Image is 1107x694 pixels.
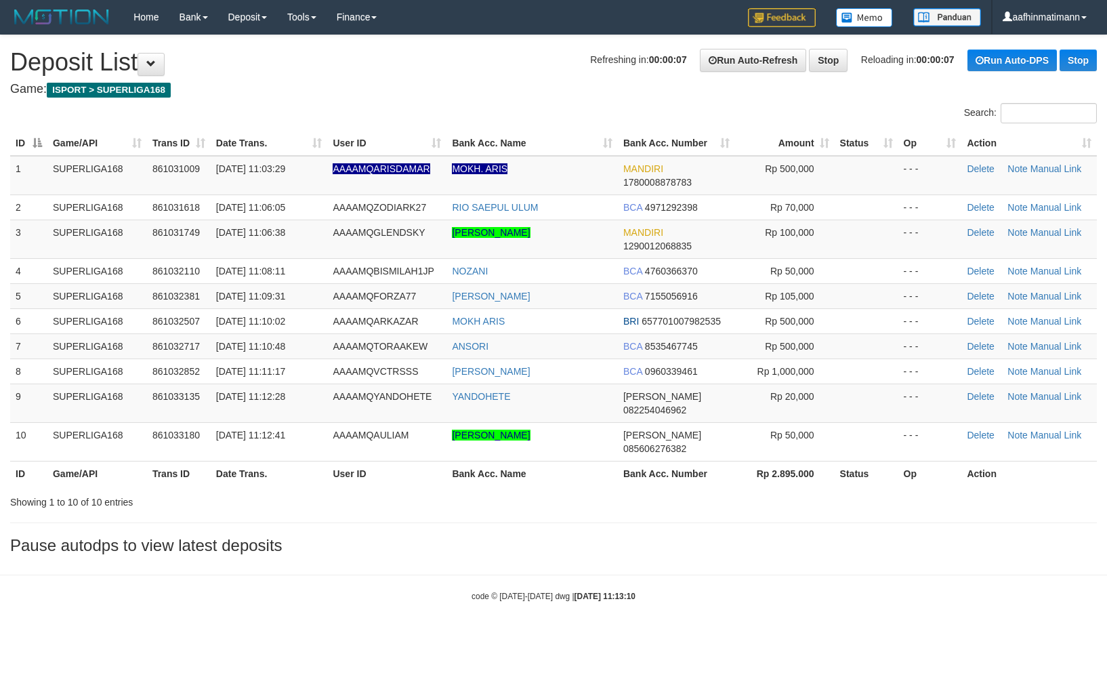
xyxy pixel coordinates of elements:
td: 10 [10,422,47,461]
span: BCA [623,202,642,213]
td: 3 [10,220,47,258]
img: Feedback.jpg [748,8,816,27]
strong: 00:00:07 [649,54,687,65]
span: [DATE] 11:12:41 [216,430,285,441]
th: Trans ID: activate to sort column ascending [147,131,211,156]
th: Op: activate to sort column ascending [898,131,962,156]
a: RIO SAEPUL ULUM [452,202,538,213]
a: Delete [967,391,994,402]
span: [PERSON_NAME] [623,391,701,402]
a: Delete [967,163,994,174]
td: 4 [10,258,47,283]
a: Delete [967,266,994,277]
a: Note [1007,341,1028,352]
a: Manual Link [1030,341,1082,352]
a: Run Auto-Refresh [700,49,806,72]
strong: 00:00:07 [917,54,955,65]
a: MOKH. ARIS [452,163,507,174]
td: - - - [898,359,962,384]
span: AAAAMQTORAAKEW [333,341,427,352]
span: Reloading in: [861,54,955,65]
span: ISPORT > SUPERLIGA168 [47,83,171,98]
a: Note [1007,291,1028,302]
td: SUPERLIGA168 [47,258,147,283]
td: 8 [10,359,47,384]
th: User ID [327,461,446,486]
img: Button%20Memo.svg [836,8,893,27]
span: 861032717 [152,341,200,352]
a: Note [1007,266,1028,277]
img: panduan.png [913,8,981,26]
span: [DATE] 11:12:28 [216,391,285,402]
a: [PERSON_NAME] [452,227,530,238]
span: 861032110 [152,266,200,277]
a: Manual Link [1030,430,1082,441]
td: SUPERLIGA168 [47,384,147,422]
span: [DATE] 11:10:02 [216,316,285,327]
span: BCA [623,366,642,377]
span: Rp 105,000 [765,291,814,302]
span: Copy 7155056916 to clipboard [645,291,698,302]
span: AAAAMQYANDOHETE [333,391,432,402]
th: User ID: activate to sort column ascending [327,131,446,156]
a: Manual Link [1030,366,1082,377]
span: Rp 50,000 [770,430,814,441]
span: [DATE] 11:11:17 [216,366,285,377]
th: Bank Acc. Number: activate to sort column ascending [618,131,735,156]
td: - - - [898,258,962,283]
a: Manual Link [1030,316,1082,327]
span: 861032507 [152,316,200,327]
th: Trans ID [147,461,211,486]
a: Run Auto-DPS [967,49,1057,71]
td: SUPERLIGA168 [47,359,147,384]
span: BCA [623,266,642,277]
a: Note [1007,391,1028,402]
th: ID: activate to sort column descending [10,131,47,156]
a: YANDOHETE [452,391,510,402]
a: Manual Link [1030,163,1082,174]
td: 2 [10,195,47,220]
span: Copy 085606276382 to clipboard [623,443,686,454]
a: Delete [967,227,994,238]
td: SUPERLIGA168 [47,308,147,333]
a: Note [1007,430,1028,441]
span: Nama rekening ada tanda titik/strip, harap diedit [333,163,430,174]
a: Manual Link [1030,227,1082,238]
h1: Deposit List [10,49,1097,76]
h4: Game: [10,83,1097,96]
th: Status [835,461,898,486]
a: NOZANI [452,266,488,277]
td: 6 [10,308,47,333]
span: [DATE] 11:06:38 [216,227,285,238]
span: BRI [623,316,639,327]
th: ID [10,461,47,486]
a: Manual Link [1030,202,1082,213]
a: MOKH ARIS [452,316,505,327]
td: - - - [898,156,962,195]
th: Amount: activate to sort column ascending [735,131,835,156]
td: - - - [898,195,962,220]
span: [PERSON_NAME] [623,430,701,441]
a: Manual Link [1030,266,1082,277]
td: 9 [10,384,47,422]
span: Copy 1780008878783 to clipboard [623,177,692,188]
span: 861033135 [152,391,200,402]
td: - - - [898,308,962,333]
span: MANDIRI [623,163,663,174]
span: Rp 100,000 [765,227,814,238]
th: Game/API: activate to sort column ascending [47,131,147,156]
span: [DATE] 11:10:48 [216,341,285,352]
a: Note [1007,316,1028,327]
span: 861032852 [152,366,200,377]
a: Delete [967,430,994,441]
span: Copy 082254046962 to clipboard [623,405,686,415]
span: Copy 4971292398 to clipboard [645,202,698,213]
th: Bank Acc. Name [446,461,618,486]
a: ANSORI [452,341,488,352]
a: [PERSON_NAME] [452,366,530,377]
small: code © [DATE]-[DATE] dwg | [472,592,635,601]
span: 861031009 [152,163,200,174]
span: [DATE] 11:03:29 [216,163,285,174]
span: [DATE] 11:08:11 [216,266,285,277]
a: [PERSON_NAME] [452,291,530,302]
